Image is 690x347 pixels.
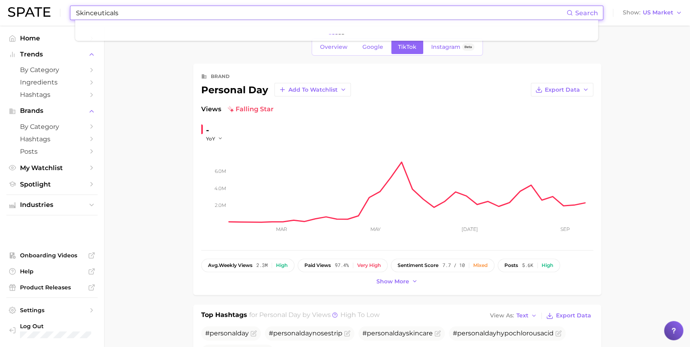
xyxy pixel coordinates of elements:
[214,185,226,191] tspan: 4.0m
[398,44,416,50] span: TikTok
[643,10,673,15] span: US Market
[488,311,539,321] button: View AsText
[20,34,84,42] span: Home
[215,168,226,174] tspan: 6.0m
[555,330,562,337] button: Flag as miscategorized or irrelevant
[442,263,465,268] span: 7.7 / 10
[269,329,342,337] span: # nosestrip
[453,329,554,337] span: # hypochlorousacid
[424,40,481,54] a: InstagramBeta
[6,133,98,145] a: Hashtags
[201,83,351,96] div: personal day
[6,265,98,277] a: Help
[457,329,485,337] span: personal
[313,40,354,54] a: Overview
[544,310,593,321] button: Export Data
[237,329,249,337] span: day
[20,307,84,314] span: Settings
[288,86,338,93] span: Add to Watchlist
[504,263,518,268] span: posts
[357,263,381,268] div: Very high
[20,284,84,291] span: Product Releases
[335,263,349,268] span: 97.4%
[20,66,84,74] span: by Category
[8,7,50,17] img: SPATE
[391,259,494,272] button: sentiment score7.7 / 10Mixed
[256,263,268,268] span: 2.3m
[6,120,98,133] a: by Category
[276,263,288,268] div: High
[6,105,98,117] button: Brands
[201,310,247,321] h1: Top Hashtags
[304,263,331,268] span: paid views
[522,263,533,268] span: 5.6k
[621,8,684,18] button: ShowUS Market
[531,83,593,96] button: Export Data
[20,323,91,330] span: Log Out
[516,313,528,318] span: Text
[20,148,84,155] span: Posts
[367,329,394,337] span: personal
[206,124,228,136] div: -
[211,72,230,81] div: brand
[370,226,380,232] tspan: May
[6,32,98,44] a: Home
[20,268,84,275] span: Help
[498,259,560,272] button: posts5.6kHigh
[376,278,409,285] span: Show more
[273,329,301,337] span: personal
[6,162,98,174] a: My Watchlist
[464,44,472,50] span: Beta
[461,226,478,232] tspan: [DATE]
[362,44,383,50] span: Google
[228,104,274,114] span: falling star
[623,10,640,15] span: Show
[362,329,433,337] span: # skincare
[301,329,312,337] span: day
[6,48,98,60] button: Trends
[208,262,219,268] abbr: average
[6,281,98,293] a: Product Releases
[20,78,84,86] span: Ingredients
[208,263,252,268] span: weekly views
[259,311,301,319] span: personal day
[575,9,598,17] span: Search
[210,329,237,337] span: personal
[201,259,294,272] button: avg.weekly views2.3mHigh
[6,76,98,88] a: Ingredients
[20,51,84,58] span: Trends
[250,330,257,337] button: Flag as miscategorized or irrelevant
[274,83,351,96] button: Add to Watchlist
[20,91,84,98] span: Hashtags
[75,6,566,20] input: Search here for a brand, industry, or ingredient
[490,313,514,318] span: View As
[20,107,84,114] span: Brands
[545,86,580,93] span: Export Data
[6,178,98,191] a: Spotlight
[20,201,84,209] span: Industries
[215,202,226,208] tspan: 2.0m
[20,252,84,259] span: Onboarding Videos
[201,104,221,114] span: Views
[249,310,380,321] h2: for by Views
[391,40,423,54] a: TikTok
[6,199,98,211] button: Industries
[556,312,591,319] span: Export Data
[560,226,570,232] tspan: Sep
[20,164,84,172] span: My Watchlist
[228,106,234,112] img: falling star
[6,249,98,261] a: Onboarding Videos
[20,135,84,143] span: Hashtags
[344,330,350,337] button: Flag as miscategorized or irrelevant
[398,263,438,268] span: sentiment score
[6,145,98,158] a: Posts
[340,311,380,319] span: high to low
[6,88,98,101] a: Hashtags
[431,44,460,50] span: Instagram
[434,330,441,337] button: Flag as miscategorized or irrelevant
[6,64,98,76] a: by Category
[298,259,388,272] button: paid views97.4%Very high
[394,329,406,337] span: day
[542,263,553,268] div: High
[356,40,390,54] a: Google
